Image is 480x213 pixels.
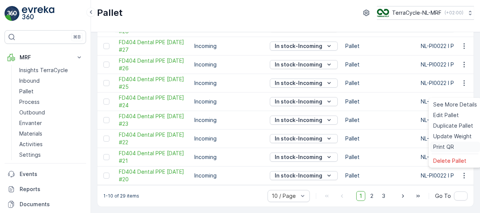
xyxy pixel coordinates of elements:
p: Reports [20,185,83,193]
p: TerraCycle-NL-MRF [392,9,442,17]
p: MRF [20,54,71,61]
p: Incoming [194,172,262,179]
button: TerraCycle-NL-MRF(+02:00) [377,6,474,20]
p: Incoming [194,79,262,87]
span: Update Weight [433,133,472,140]
p: Settings [19,151,41,159]
span: 425 [44,136,54,143]
p: In stock-Incoming [275,172,322,179]
p: In stock-Incoming [275,61,322,68]
button: In stock-Incoming [270,79,338,88]
p: In stock-Incoming [275,116,322,124]
span: Net Weight : [6,149,40,155]
p: ⌘B [73,34,81,40]
img: TC_v739CUj.png [377,9,389,17]
button: In stock-Incoming [270,134,338,143]
a: Envanter [16,118,86,128]
a: FD404 Dental PPE 27.05.24 #26 [119,57,187,72]
div: Toggle Row Selected [103,154,109,160]
div: Toggle Row Selected [103,80,109,86]
img: logo [5,6,20,21]
span: Asset Type : [6,174,40,180]
a: FD404 Dental PPE 27.05.24 #25 [119,76,187,91]
div: Toggle Row Selected [103,99,109,105]
a: Edit Pallet [430,110,480,120]
div: Toggle Row Selected [103,173,109,179]
p: Pallet [19,88,34,95]
p: Pallet [345,61,413,68]
span: See More Details [433,101,477,108]
p: Pallet [345,116,413,124]
span: FD404 Dental PPE [DATE] #20 [119,168,187,183]
p: Pallet [345,42,413,50]
button: In stock-Incoming [270,116,338,125]
span: Tare Weight : [6,161,42,168]
span: Pallet [40,174,55,180]
a: FD404 Dental PPE 27.05.24 #21 [119,150,187,165]
p: Activities [19,140,43,148]
p: Pallet [345,172,413,179]
p: Outbound [19,109,45,116]
span: FD404 Dental PPE [DATE] #21 [119,150,187,165]
span: 3 [378,191,389,201]
a: Outbound [16,107,86,118]
span: FD404 Dental PPE [DATE] #25 [119,76,187,91]
a: Reports [5,182,86,197]
button: MRF [5,50,86,65]
span: Edit Pallet [433,111,459,119]
p: In stock-Incoming [275,135,322,142]
p: Materials [19,130,42,137]
p: Process [19,98,40,106]
span: FD404 Dental PPE [DATE] #24 [119,94,187,109]
span: FD404 Dental PPE [DATE] #23 [119,113,187,128]
span: FD404 Dental PPE [DATE] #26 [119,57,187,72]
span: Print QR [433,143,454,151]
p: 1-10 of 29 items [103,193,139,199]
span: NL-PI0022 I PBM [32,186,76,193]
p: In stock-Incoming [275,98,322,105]
a: Materials [16,128,86,139]
p: Incoming [194,116,262,124]
a: FD404 Dental PPE 27.05.24 #20 [119,168,187,183]
p: Documents [20,201,83,208]
p: In stock-Incoming [275,79,322,87]
p: Pallet [345,153,413,161]
a: Events [5,167,86,182]
span: Duplicate Pallet [433,122,473,130]
span: 30 [42,161,49,168]
a: FD404 Dental PPE 27.05.24 #23 [119,113,187,128]
button: In stock-Incoming [270,171,338,180]
a: Documents [5,197,86,212]
a: Pallet [16,86,86,97]
p: Incoming [194,61,262,68]
p: Incoming [194,153,262,161]
p: In stock-Incoming [275,42,322,50]
span: 1 [356,191,365,201]
div: Toggle Row Selected [103,43,109,49]
span: Go To [435,192,451,200]
a: Settings [16,150,86,160]
p: Incoming [194,42,262,50]
a: Process [16,97,86,107]
span: 395 [40,149,49,155]
a: FD404 Dental PPE 27.05.24 #27 [119,39,187,54]
span: FD404 Dental PPE [DATE] #27 [119,39,187,54]
p: Incoming [194,135,262,142]
p: Pallet [345,135,413,142]
p: Events [20,170,83,178]
p: ( +02:00 ) [445,10,463,16]
div: Toggle Row Selected [103,117,109,123]
span: Total Weight : [6,136,44,143]
a: Insights TerraCycle [16,65,86,76]
p: Pallet [345,98,413,105]
span: FD404 Dental PPE [DATE] #1 [25,124,99,130]
a: Duplicate Pallet [430,120,480,131]
a: FD404 Dental PPE 27.05.24 #22 [119,131,187,146]
button: In stock-Incoming [270,97,338,106]
p: Inbound [19,77,40,85]
a: See More Details [430,99,480,110]
span: Delete Pallet [433,157,466,165]
a: FD404 Dental PPE 27.05.24 #24 [119,94,187,109]
span: Material : [6,186,32,193]
p: FD404 Dental PPE [DATE] #1 [196,6,282,15]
